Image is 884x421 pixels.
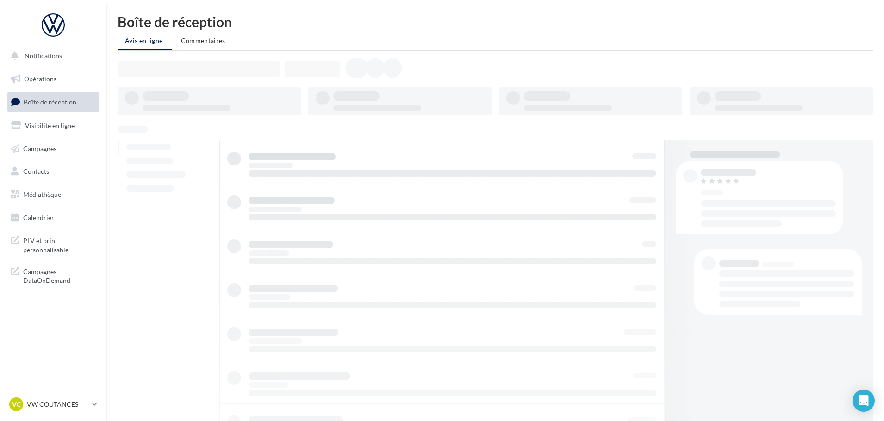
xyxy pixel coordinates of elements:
[23,234,95,254] span: PLV et print personnalisable
[12,400,21,409] span: VC
[7,396,99,413] a: VC VW COUTANCES
[23,144,56,152] span: Campagnes
[6,116,101,135] a: Visibilité en ligne
[6,139,101,159] a: Campagnes
[181,37,225,44] span: Commentaires
[6,162,101,181] a: Contacts
[23,190,61,198] span: Médiathèque
[853,390,875,412] div: Open Intercom Messenger
[6,69,101,89] a: Opérations
[6,185,101,204] a: Médiathèque
[6,92,101,112] a: Boîte de réception
[118,15,873,29] div: Boîte de réception
[25,122,75,129] span: Visibilité en ligne
[6,231,101,258] a: PLV et print personnalisable
[25,52,62,60] span: Notifications
[24,98,76,106] span: Boîte de réception
[6,46,97,66] button: Notifications
[24,75,56,83] span: Opérations
[23,265,95,285] span: Campagnes DataOnDemand
[6,262,101,289] a: Campagnes DataOnDemand
[6,208,101,227] a: Calendrier
[27,400,88,409] p: VW COUTANCES
[23,214,54,221] span: Calendrier
[23,167,49,175] span: Contacts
